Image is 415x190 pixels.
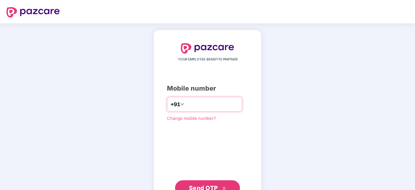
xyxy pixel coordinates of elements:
img: logo [6,7,60,18]
img: logo [181,43,234,54]
div: Mobile number [167,83,248,94]
span: +91 [170,100,180,108]
span: YOUR EMPLOYEE BENEFITS PARTNER [178,57,237,62]
span: down [180,102,184,106]
a: Change mobile number? [167,116,216,121]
